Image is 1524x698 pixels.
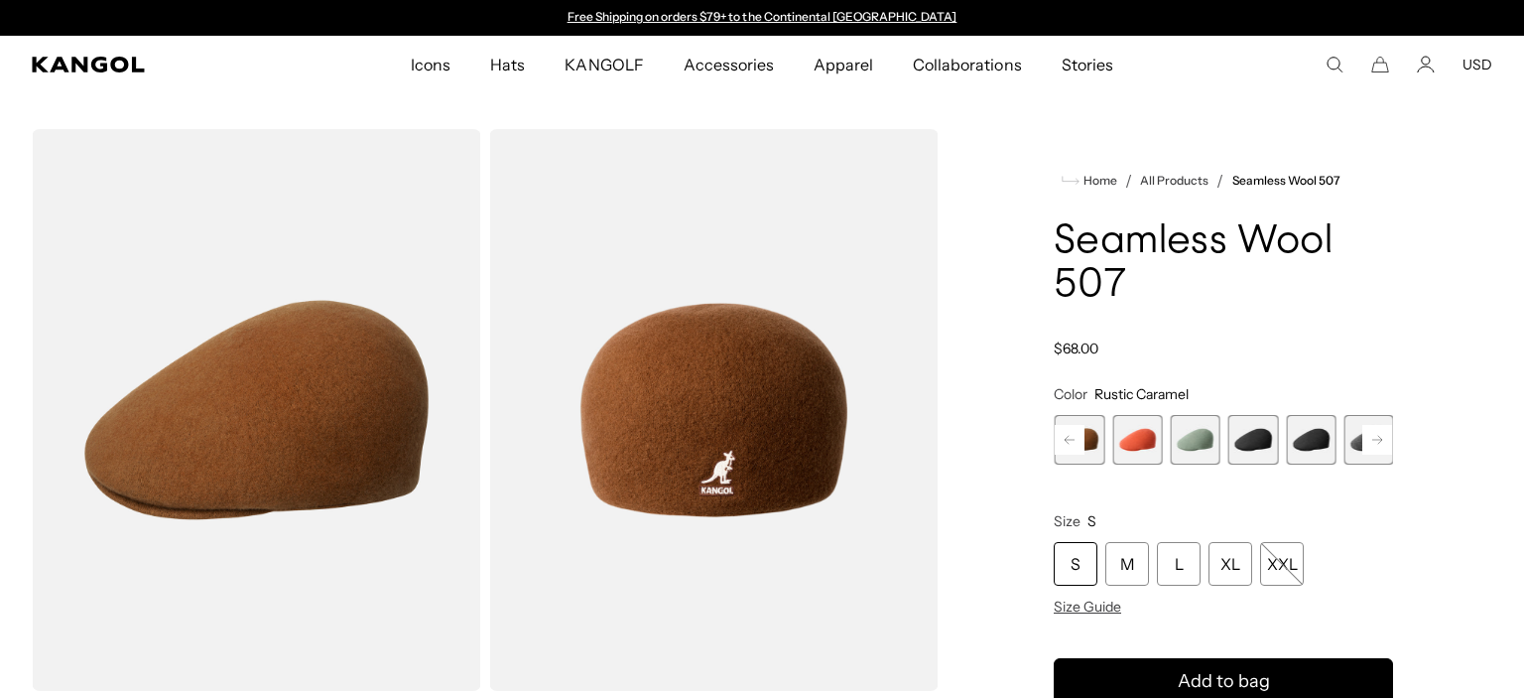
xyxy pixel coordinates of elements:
button: USD [1462,56,1492,73]
label: Black/Gold [1228,415,1278,465]
span: Collaborations [913,36,1021,93]
div: XXL [1260,542,1304,586]
span: Home [1079,174,1117,188]
a: Account [1417,56,1435,73]
div: 5 of 9 [1228,415,1278,465]
span: S [1087,512,1096,530]
a: Kangol [32,57,271,72]
div: 2 of 9 [1055,415,1104,465]
div: 7 of 9 [1344,415,1394,465]
a: Collaborations [893,36,1041,93]
li: / [1117,169,1132,193]
span: Size [1054,512,1080,530]
span: Add to bag [1178,668,1270,695]
span: Hats [490,36,525,93]
img: color-rustic-caramel [32,129,481,691]
label: Rustic Caramel [1055,415,1104,465]
slideshow-component: Announcement bar [558,10,966,26]
span: KANGOLF [565,36,643,93]
label: Dark Flannel [1344,415,1394,465]
a: Accessories [664,36,794,93]
a: All Products [1140,174,1208,188]
img: color-rustic-caramel [489,129,939,691]
div: M [1105,542,1149,586]
a: KANGOLF [545,36,663,93]
a: Home [1062,172,1117,190]
span: Accessories [684,36,774,93]
label: Sage Green [1171,415,1220,465]
a: Seamless Wool 507 [1232,174,1340,188]
button: Cart [1371,56,1389,73]
div: S [1054,542,1097,586]
div: XL [1208,542,1252,586]
span: Apparel [814,36,873,93]
div: Announcement [558,10,966,26]
div: 4 of 9 [1171,415,1220,465]
span: Color [1054,385,1087,403]
li: / [1208,169,1223,193]
div: 1 of 2 [558,10,966,26]
span: Size Guide [1054,598,1121,616]
label: Black [1286,415,1335,465]
a: Free Shipping on orders $79+ to the Continental [GEOGRAPHIC_DATA] [568,9,957,24]
label: Coral Flame [1112,415,1162,465]
span: Icons [411,36,450,93]
span: Stories [1062,36,1113,93]
a: Icons [391,36,470,93]
span: $68.00 [1054,340,1098,357]
a: Hats [470,36,545,93]
div: L [1157,542,1201,586]
a: Apparel [794,36,893,93]
a: Stories [1042,36,1133,93]
span: Rustic Caramel [1094,385,1189,403]
h1: Seamless Wool 507 [1054,220,1393,308]
div: 3 of 9 [1112,415,1162,465]
nav: breadcrumbs [1054,169,1393,193]
div: 6 of 9 [1286,415,1335,465]
summary: Search here [1326,56,1343,73]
